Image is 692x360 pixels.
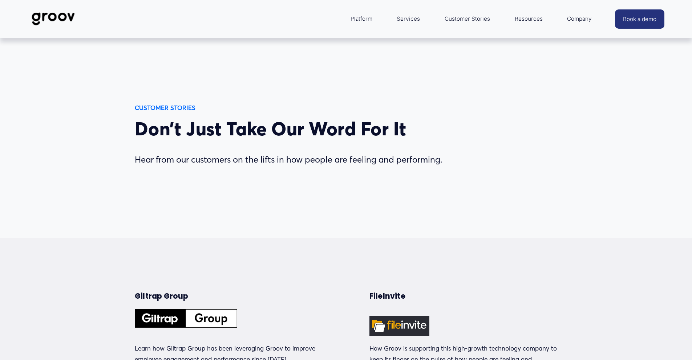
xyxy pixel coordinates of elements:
[567,14,592,24] span: Company
[28,7,79,31] img: Groov | Workplace Science Platform | Unlock Performance | Drive Results
[369,291,405,301] strong: FileInvite
[615,9,664,29] a: Book a demo
[351,14,372,24] span: Platform
[511,10,546,28] a: folder dropdown
[563,10,595,28] a: folder dropdown
[135,104,195,111] strong: CUSTOMER STORIES
[441,10,494,28] a: Customer Stories
[135,291,189,301] strong: Giltrap Group
[393,10,424,28] a: Services
[347,10,376,28] a: folder dropdown
[135,152,515,168] p: Hear from our customers on the lifts in how people are feeling and performing.
[515,14,543,24] span: Resources
[135,118,515,140] h2: Don’t Just Take Our Word For It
